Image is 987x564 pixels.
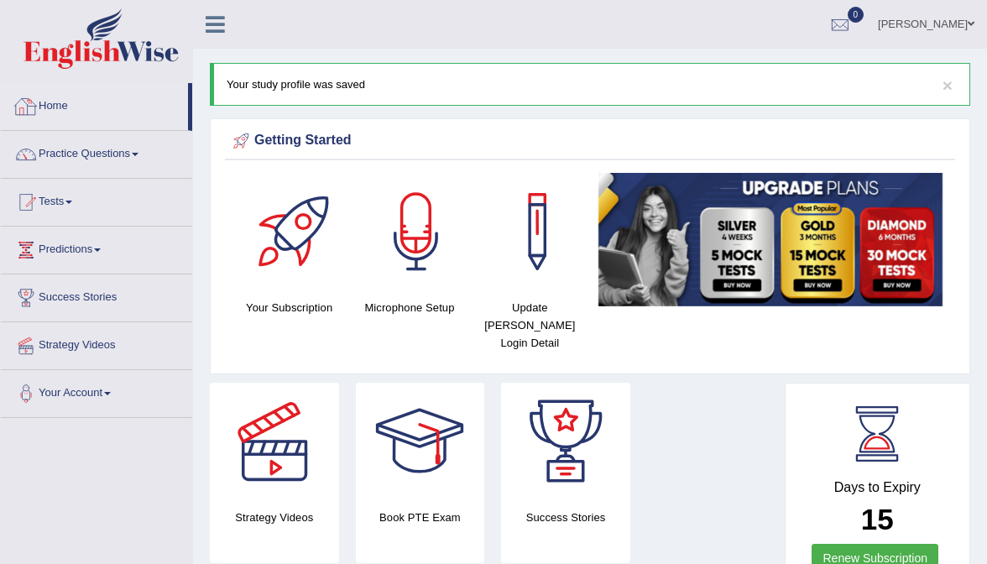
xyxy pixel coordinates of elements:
a: Success Stories [1,274,192,316]
h4: Your Subscription [238,299,341,316]
h4: Book PTE Exam [356,509,485,526]
a: Tests [1,179,192,221]
h4: Microphone Setup [358,299,461,316]
button: × [943,76,953,94]
h4: Update [PERSON_NAME] Login Detail [478,299,582,352]
a: Strategy Videos [1,322,192,364]
img: small5.jpg [598,173,943,306]
a: Practice Questions [1,131,192,173]
a: Your Account [1,370,192,412]
div: Your study profile was saved [210,63,970,106]
div: Getting Started [229,128,951,154]
a: Home [1,83,188,125]
b: 15 [861,503,894,535]
h4: Days to Expiry [804,480,952,495]
span: 0 [848,7,864,23]
h4: Strategy Videos [210,509,339,526]
a: Predictions [1,227,192,269]
h4: Success Stories [501,509,630,526]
